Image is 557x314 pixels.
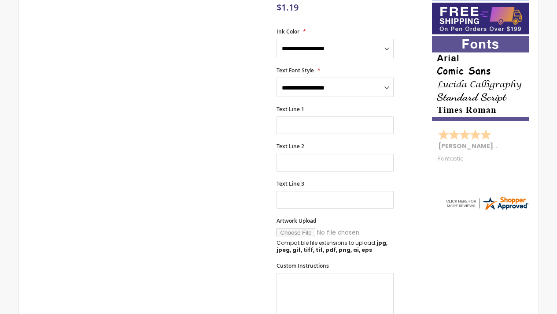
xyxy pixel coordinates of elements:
[277,239,387,254] strong: jpg, jpeg, gif, tiff, tif, pdf, png, ai, eps
[445,195,529,211] img: 4pens.com widget logo
[277,262,329,269] span: Custom Instructions
[277,1,299,13] span: $1.19
[432,36,529,121] img: font-personalization-examples
[484,290,557,314] iframe: Google Customer Reviews
[277,239,394,254] p: Compatible file extensions to upload:
[277,217,316,224] span: Artwork Upload
[277,180,304,187] span: Text Line 3
[277,67,314,74] span: Text Font Style
[277,105,304,113] span: Text Line 1
[445,206,529,213] a: 4pens.com certificate URL
[438,156,524,162] div: Fantastic
[277,28,299,35] span: Ink Color
[432,3,529,34] img: Free shipping on orders over $199
[277,142,304,150] span: Text Line 2
[438,142,496,150] span: [PERSON_NAME]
